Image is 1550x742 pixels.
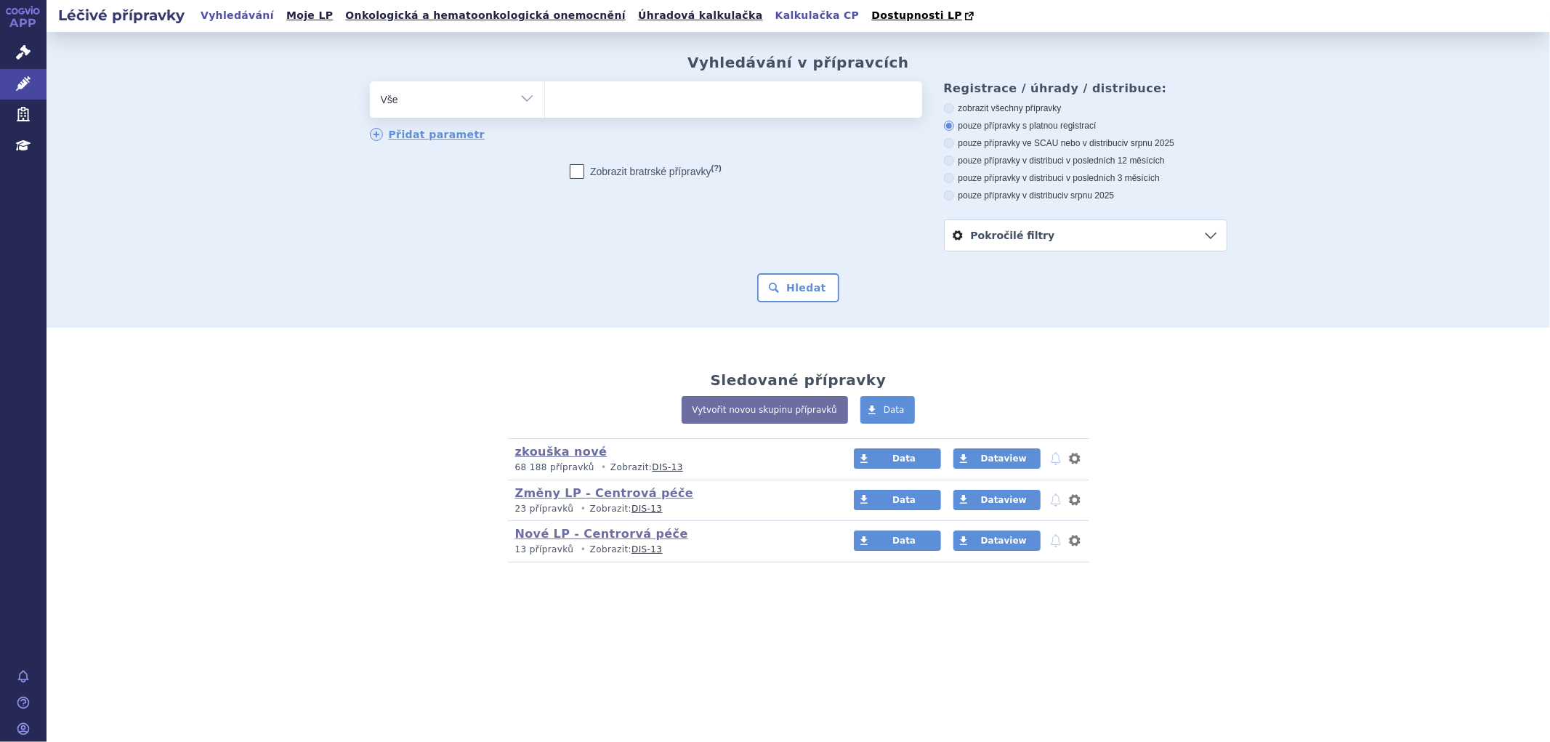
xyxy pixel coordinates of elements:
a: Dataview [953,490,1041,510]
span: Data [892,536,916,546]
a: Dostupnosti LP [867,6,981,26]
a: Úhradová kalkulačka [634,6,767,25]
a: Dataview [953,531,1041,551]
span: 13 přípravků [515,544,574,555]
a: Kalkulačka CP [771,6,864,25]
h3: Registrace / úhrady / distribuce: [944,81,1227,95]
label: pouze přípravky v distribuci v posledních 3 měsících [944,172,1227,184]
i: • [577,544,590,556]
label: Zobrazit bratrské přípravky [570,164,722,179]
span: Dostupnosti LP [871,9,962,21]
a: DIS-13 [631,504,662,514]
span: Dataview [981,453,1027,464]
a: zkouška nové [515,445,608,459]
a: Změny LP - Centrová péče [515,486,694,500]
h2: Vyhledávání v přípravcích [687,54,909,71]
button: notifikace [1049,532,1063,549]
button: notifikace [1049,491,1063,509]
a: DIS-13 [652,462,682,472]
span: Data [884,405,905,415]
abbr: (?) [711,164,722,173]
i: • [597,461,610,474]
button: Hledat [757,273,839,302]
button: nastavení [1067,491,1082,509]
a: Data [860,396,916,424]
a: Vytvořit novou skupinu přípravků [682,396,848,424]
label: pouze přípravky v distribuci v posledních 12 měsících [944,155,1227,166]
span: v srpnu 2025 [1124,138,1174,148]
button: notifikace [1049,450,1063,467]
p: Zobrazit: [515,503,827,515]
span: 68 188 přípravků [515,462,594,472]
p: Zobrazit: [515,461,827,474]
span: Data [892,495,916,505]
a: Pokročilé filtry [945,220,1227,251]
span: Dataview [981,495,1027,505]
p: Zobrazit: [515,544,827,556]
span: v srpnu 2025 [1064,190,1114,201]
a: DIS-13 [631,544,662,555]
span: 23 přípravků [515,504,574,514]
label: zobrazit všechny přípravky [944,102,1227,114]
a: Onkologická a hematoonkologická onemocnění [341,6,630,25]
a: Moje LP [282,6,337,25]
label: pouze přípravky ve SCAU nebo v distribuci [944,137,1227,149]
a: Data [854,448,941,469]
a: Dataview [953,448,1041,469]
h2: Léčivé přípravky [47,5,196,25]
a: Přidat parametr [370,128,485,141]
button: nastavení [1067,450,1082,467]
label: pouze přípravky v distribuci [944,190,1227,201]
a: Nové LP - Centrorvá péče [515,527,688,541]
a: Vyhledávání [196,6,278,25]
h2: Sledované přípravky [711,371,887,389]
span: Data [892,453,916,464]
i: • [577,503,590,515]
button: nastavení [1067,532,1082,549]
label: pouze přípravky s platnou registrací [944,120,1227,132]
a: Data [854,531,941,551]
span: Dataview [981,536,1027,546]
a: Data [854,490,941,510]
